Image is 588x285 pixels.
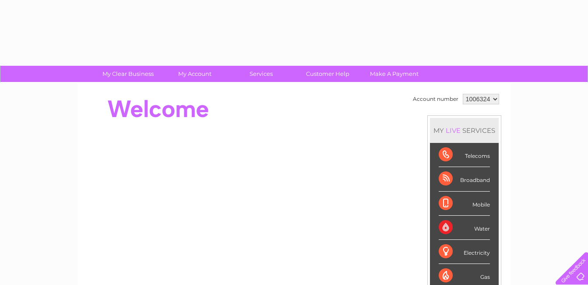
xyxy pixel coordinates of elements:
div: MY SERVICES [430,118,499,143]
a: Services [225,66,297,82]
a: My Account [158,66,231,82]
div: Mobile [439,192,490,216]
div: Broadband [439,167,490,191]
div: Water [439,216,490,240]
td: Account number [411,92,461,107]
a: My Clear Business [92,66,164,82]
div: Telecoms [439,143,490,167]
div: LIVE [444,126,462,135]
div: Electricity [439,240,490,264]
a: Make A Payment [358,66,430,82]
a: Customer Help [292,66,364,82]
